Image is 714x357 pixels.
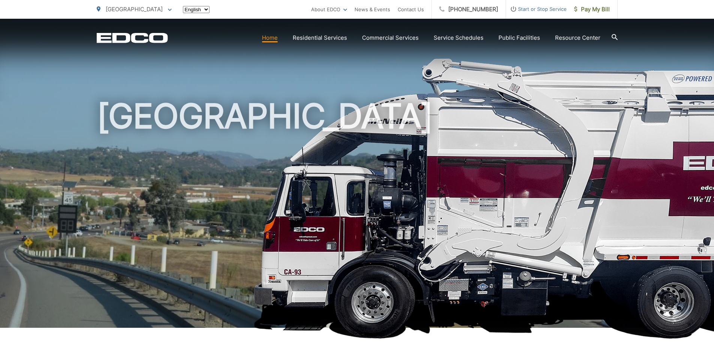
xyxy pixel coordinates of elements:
[106,6,163,13] span: [GEOGRAPHIC_DATA]
[97,33,168,43] a: EDCD logo. Return to the homepage.
[293,33,347,42] a: Residential Services
[262,33,278,42] a: Home
[362,33,419,42] a: Commercial Services
[311,5,347,14] a: About EDCO
[97,97,618,335] h1: [GEOGRAPHIC_DATA]
[398,5,424,14] a: Contact Us
[434,33,483,42] a: Service Schedules
[498,33,540,42] a: Public Facilities
[574,5,610,14] span: Pay My Bill
[355,5,390,14] a: News & Events
[555,33,600,42] a: Resource Center
[183,6,210,13] select: Select a language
